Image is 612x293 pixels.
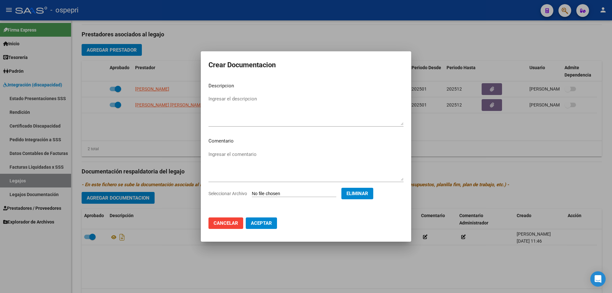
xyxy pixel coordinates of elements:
button: Eliminar [341,188,373,199]
h2: Crear Documentacion [208,59,404,71]
button: Cancelar [208,217,243,229]
div: Open Intercom Messenger [590,271,606,287]
span: Cancelar [214,220,238,226]
span: Seleccionar Archivo [208,191,247,196]
span: Aceptar [251,220,272,226]
p: Comentario [208,137,404,145]
p: Descripcion [208,82,404,90]
button: Aceptar [246,217,277,229]
span: Eliminar [346,191,368,196]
